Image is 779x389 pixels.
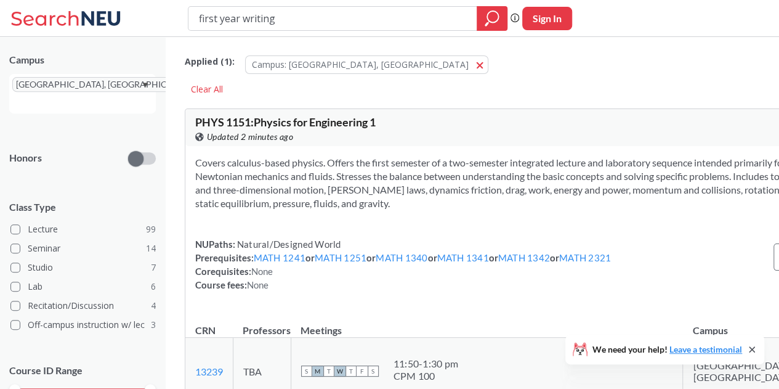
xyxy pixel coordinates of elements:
a: Leave a testimonial [669,344,742,354]
label: Lab [10,279,156,295]
a: MATH 2321 [559,252,611,263]
p: Course ID Range [9,364,156,378]
div: CPM 100 [394,370,458,382]
span: M [312,366,323,377]
span: F [357,366,368,377]
a: MATH 1342 [498,252,550,263]
label: Lecture [10,221,156,237]
svg: Dropdown arrow [142,83,148,88]
span: Updated 2 minutes ago [207,130,294,144]
p: Honors [9,151,42,165]
a: MATH 1341 [437,252,488,263]
span: 6 [151,280,156,293]
span: Natural/Designed World [235,239,341,250]
div: magnifying glass [477,6,507,31]
span: Applied ( 1 ): [185,55,235,68]
span: S [301,366,312,377]
th: Professors [233,311,291,338]
label: Recitation/Discussion [10,298,156,314]
button: Campus: [GEOGRAPHIC_DATA], [GEOGRAPHIC_DATA] [245,55,488,74]
span: 14 [146,242,156,255]
div: Campus [9,53,156,67]
label: Off-campus instruction w/ lec [10,317,156,333]
div: 11:50 - 1:30 pm [394,358,458,370]
span: We need your help! [592,345,742,354]
span: Campus: [GEOGRAPHIC_DATA], [GEOGRAPHIC_DATA] [252,59,469,70]
span: Class Type [9,200,156,214]
div: NUPaths: Prerequisites: or or or or or Corequisites: Course fees: [195,237,611,292]
th: Meetings [291,311,683,338]
span: 99 [146,223,156,236]
a: MATH 1340 [376,252,427,263]
span: 4 [151,299,156,313]
label: Seminar [10,240,156,256]
span: 3 [151,318,156,332]
a: MATH 1241 [254,252,305,263]
svg: magnifying glass [485,10,499,27]
input: Class, professor, course number, "phrase" [198,8,468,29]
span: S [368,366,379,377]
div: CRN [195,324,216,337]
span: None [251,266,273,277]
div: Clear All [185,80,229,99]
div: [GEOGRAPHIC_DATA], [GEOGRAPHIC_DATA]X to remove pillDropdown arrow [9,74,156,113]
span: None [247,279,269,290]
span: [GEOGRAPHIC_DATA], [GEOGRAPHIC_DATA]X to remove pill [12,77,208,92]
label: Studio [10,260,156,276]
button: Sign In [522,7,572,30]
span: 7 [151,261,156,274]
span: W [334,366,345,377]
span: PHYS 1151 : Physics for Engineering 1 [195,115,376,129]
a: MATH 1251 [315,252,366,263]
span: T [345,366,357,377]
a: 13239 [195,366,223,377]
span: T [323,366,334,377]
